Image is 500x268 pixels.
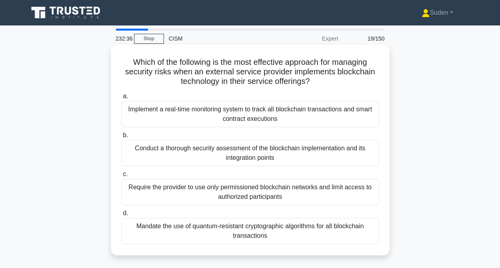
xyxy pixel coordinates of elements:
div: Require the provider to use only permissioned blockchain networks and limit access to authorized ... [121,179,379,205]
div: Implement a real-time monitoring system to track all blockchain transactions and smart contract e... [121,101,379,127]
span: a. [123,93,128,99]
span: d. [123,210,128,216]
span: b. [123,132,128,138]
a: Suden [403,5,472,21]
div: Mandate the use of quantum-resistant cryptographic algorithms for all blockchain transactions [121,218,379,244]
div: 232:36 [111,31,134,47]
span: c. [123,171,128,177]
div: Expert [273,31,343,47]
a: Stop [134,34,164,44]
div: CISM [164,31,273,47]
div: Conduct a thorough security assessment of the blockchain implementation and its integration points [121,140,379,166]
div: 19/150 [343,31,389,47]
h5: Which of the following is the most effective approach for managing security risks when an externa... [121,57,380,87]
